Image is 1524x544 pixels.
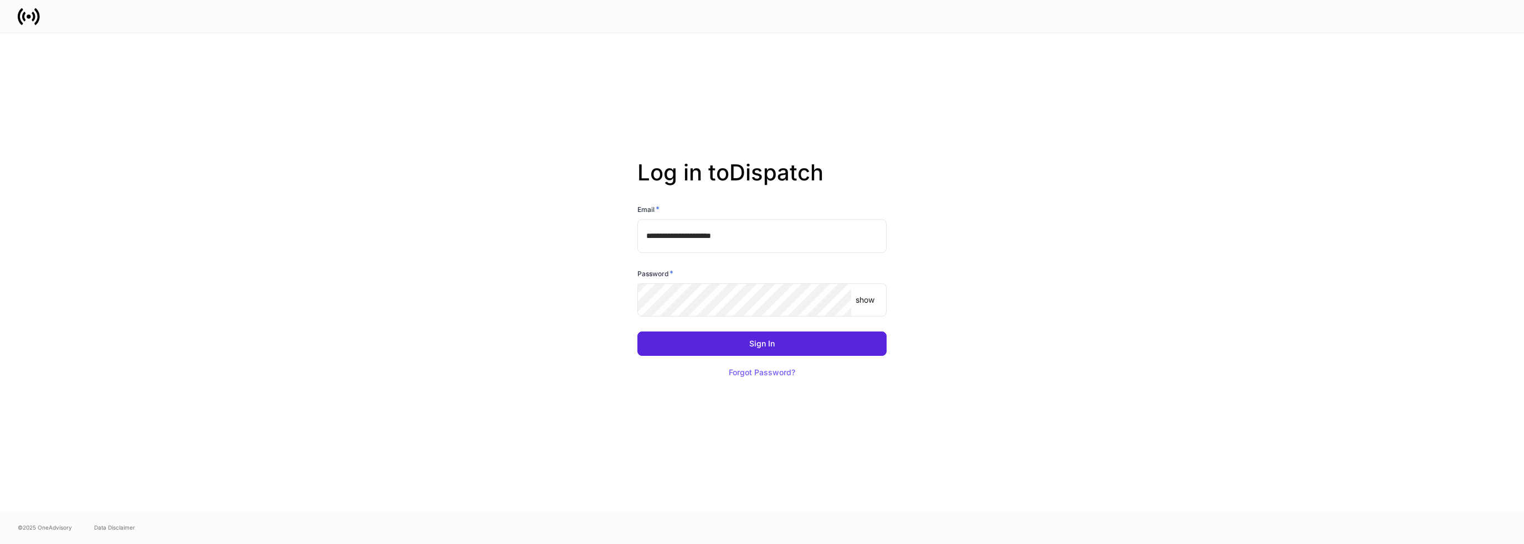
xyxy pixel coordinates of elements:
[18,523,72,532] span: © 2025 OneAdvisory
[637,331,887,356] button: Sign In
[94,523,135,532] a: Data Disclaimer
[729,369,795,376] div: Forgot Password?
[749,340,775,348] div: Sign In
[637,204,660,215] h6: Email
[637,268,673,279] h6: Password
[715,360,809,385] button: Forgot Password?
[856,294,874,305] p: show
[637,159,887,204] h2: Log in to Dispatch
